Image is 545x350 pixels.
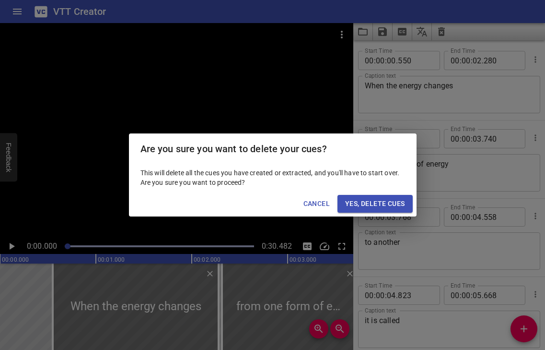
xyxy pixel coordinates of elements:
[345,198,405,210] span: Yes, Delete Cues
[140,141,405,157] h2: Are you sure you want to delete your cues?
[300,195,334,213] button: Cancel
[129,164,417,191] div: This will delete all the cues you have created or extracted, and you'll have to start over. Are y...
[337,195,412,213] button: Yes, Delete Cues
[303,198,330,210] span: Cancel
